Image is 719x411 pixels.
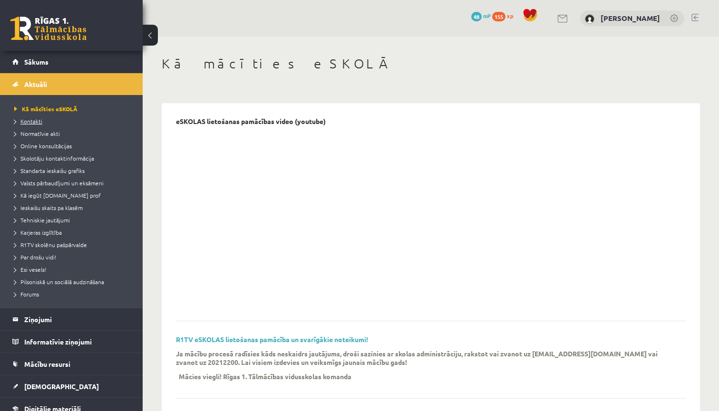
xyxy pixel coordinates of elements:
[14,154,94,162] span: Skolotāju kontaktinformācija
[24,331,131,353] legend: Informatīvie ziņojumi
[14,191,101,199] span: Kā iegūt [DOMAIN_NAME] prof
[12,73,131,95] a: Aktuāli
[14,277,133,286] a: Pilsoniskā un sociālā audzināšana
[14,105,78,113] span: Kā mācīties eSKOLĀ
[14,241,87,249] span: R1TV skolēnu pašpārvalde
[176,349,671,366] p: Ja mācību procesā radīsies kāds neskaidrs jautājums, droši sazinies ar skolas administrāciju, rak...
[14,216,133,224] a: Tehniskie jautājumi
[14,130,60,137] span: Normatīvie akti
[14,290,133,298] a: Forums
[14,142,133,150] a: Online konsultācijas
[585,14,594,24] img: Patrīcija Bērziņa
[14,154,133,162] a: Skolotāju kontaktinformācija
[507,12,513,19] span: xp
[14,203,133,212] a: Ieskaišu skaits pa klasēm
[14,117,133,125] a: Kontakti
[12,375,131,397] a: [DEMOGRAPHIC_DATA]
[492,12,505,21] span: 155
[24,308,131,330] legend: Ziņojumi
[24,57,49,66] span: Sākums
[14,265,133,274] a: Esi vesels!
[176,117,326,125] p: eSKOLAS lietošanas pamācības video (youtube)
[14,166,133,175] a: Standarta ieskaišu grafiks
[12,331,131,353] a: Informatīvie ziņojumi
[471,12,482,21] span: 48
[12,51,131,73] a: Sākums
[24,360,70,368] span: Mācību resursi
[179,372,222,381] p: Mācies viegli!
[162,56,700,72] h1: Kā mācīties eSKOLĀ
[471,12,491,19] a: 48 mP
[14,167,85,174] span: Standarta ieskaišu grafiks
[14,117,42,125] span: Kontakti
[14,142,72,150] span: Online konsultācijas
[14,129,133,138] a: Normatīvie akti
[14,266,46,273] span: Esi vesels!
[14,278,104,286] span: Pilsoniskā un sociālā audzināšana
[14,179,104,187] span: Valsts pārbaudījumi un eksāmeni
[14,179,133,187] a: Valsts pārbaudījumi un eksāmeni
[14,191,133,200] a: Kā iegūt [DOMAIN_NAME] prof
[14,229,62,236] span: Karjeras izglītība
[12,308,131,330] a: Ziņojumi
[10,17,87,40] a: Rīgas 1. Tālmācības vidusskola
[24,80,47,88] span: Aktuāli
[14,105,133,113] a: Kā mācīties eSKOLĀ
[14,253,56,261] span: Par drošu vidi!
[483,12,491,19] span: mP
[14,216,70,224] span: Tehniskie jautājumi
[14,253,133,261] a: Par drošu vidi!
[176,335,368,344] a: R1TV eSKOLAS lietošanas pamācība un svarīgākie noteikumi!
[14,228,133,237] a: Karjeras izglītība
[14,290,39,298] span: Forums
[24,382,99,391] span: [DEMOGRAPHIC_DATA]
[223,372,351,381] p: Rīgas 1. Tālmācības vidusskolas komanda
[12,353,131,375] a: Mācību resursi
[601,13,660,23] a: [PERSON_NAME]
[492,12,518,19] a: 155 xp
[14,204,83,211] span: Ieskaišu skaits pa klasēm
[14,240,133,249] a: R1TV skolēnu pašpārvalde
